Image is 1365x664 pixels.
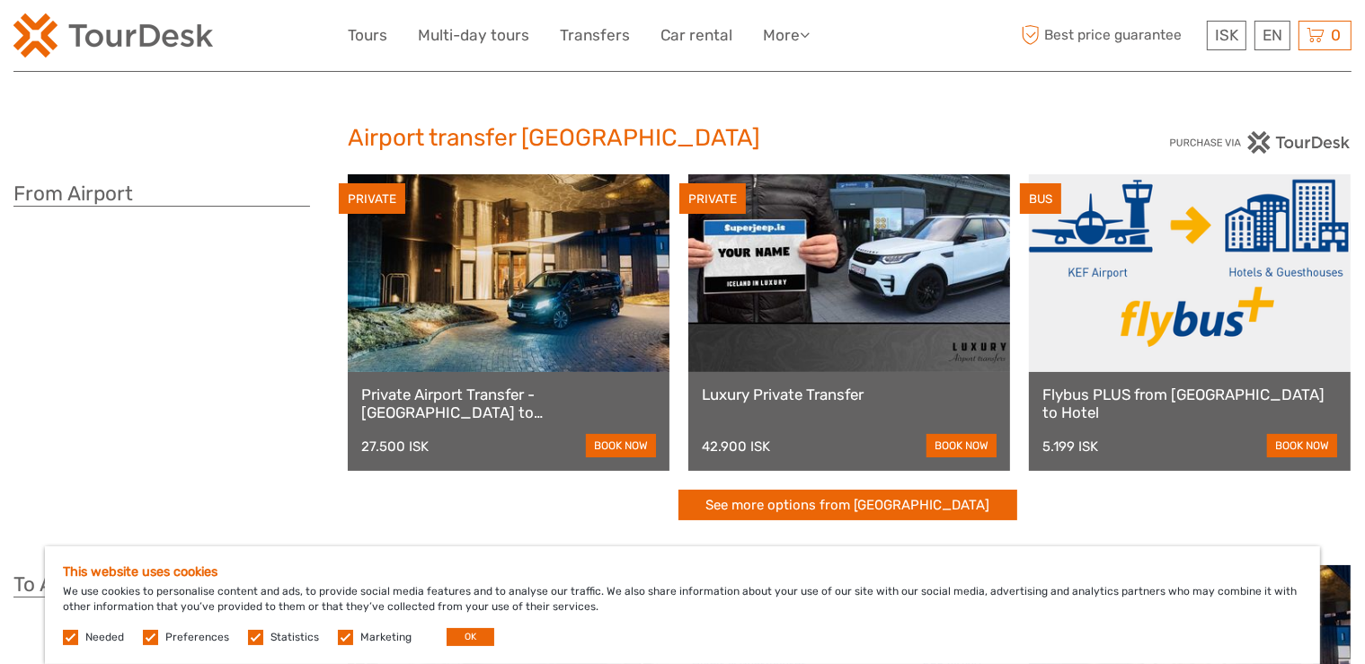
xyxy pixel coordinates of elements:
h2: Airport transfer [GEOGRAPHIC_DATA] [348,124,1017,153]
button: OK [447,628,494,646]
a: Luxury Private Transfer [702,385,997,403]
div: 5.199 ISK [1042,438,1098,455]
span: Best price guarantee [1017,21,1202,50]
div: PRIVATE [679,183,746,215]
div: We use cookies to personalise content and ads, to provide social media features and to analyse ou... [45,546,1320,664]
a: Multi-day tours [418,22,529,49]
span: ISK [1215,26,1238,44]
h5: This website uses cookies [63,564,1302,580]
a: Flybus PLUS from [GEOGRAPHIC_DATA] to Hotel [1042,385,1337,422]
label: Statistics [270,630,319,645]
a: Private Airport Transfer - [GEOGRAPHIC_DATA] to [GEOGRAPHIC_DATA] [361,385,656,422]
div: 42.900 ISK [702,438,770,455]
h3: From Airport [13,181,310,207]
a: book now [1267,434,1337,457]
a: More [763,22,810,49]
label: Preferences [165,630,229,645]
span: 0 [1328,26,1343,44]
label: Needed [85,630,124,645]
div: PRIVATE [339,183,405,215]
a: book now [586,434,656,457]
button: Open LiveChat chat widget [207,28,228,49]
div: EN [1254,21,1290,50]
p: We're away right now. Please check back later! [25,31,203,46]
a: Transfers [560,22,630,49]
h3: To Airport [13,572,310,598]
a: Car rental [660,22,732,49]
a: Tours [348,22,387,49]
a: See more options from [GEOGRAPHIC_DATA] [678,490,1017,521]
label: Marketing [360,630,412,645]
div: 27.500 ISK [361,438,429,455]
img: PurchaseViaTourDesk.png [1169,131,1352,154]
img: 120-15d4194f-c635-41b9-a512-a3cb382bfb57_logo_small.png [13,13,213,58]
div: BUS [1020,183,1061,215]
a: book now [926,434,997,457]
